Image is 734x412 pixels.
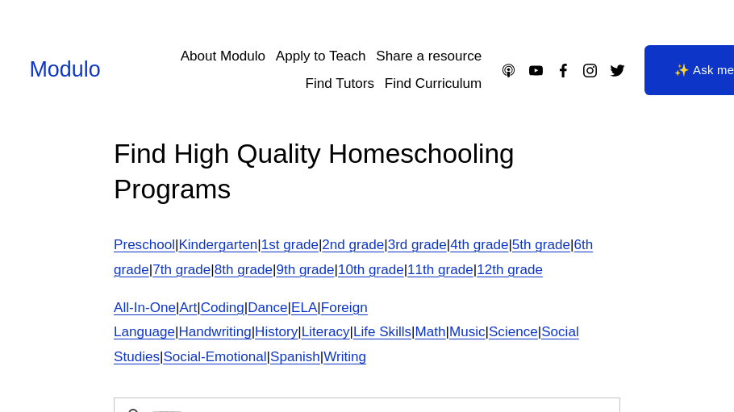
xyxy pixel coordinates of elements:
[609,62,626,79] a: Twitter
[322,237,384,252] a: 2nd grade
[500,62,517,79] a: Apple Podcasts
[302,324,350,339] a: Literacy
[29,57,100,81] a: Modulo
[338,262,404,277] a: 10th grade
[201,300,244,315] a: Coding
[114,300,176,315] a: All-In-One
[114,136,620,207] h2: Find High Quality Homeschooling Programs
[489,324,538,339] a: Science
[179,300,197,315] a: Art
[152,262,211,277] a: 7th grade
[450,237,508,252] a: 4th grade
[163,349,266,364] a: Social-Emotional
[114,296,620,370] p: | | | | | | | | | | | | | | | |
[388,237,447,252] a: 3rd grade
[114,300,368,340] a: Foreign Language
[215,262,273,277] a: 8th grade
[276,43,366,70] a: Apply to Teach
[512,237,570,252] a: 5th grade
[407,262,473,277] a: 11th grade
[270,349,320,364] a: Spanish
[449,324,486,339] a: Music
[353,324,411,339] a: Life Skills
[291,300,317,315] a: ELA
[181,43,265,70] a: About Modulo
[477,262,543,277] a: 12th grade
[114,237,175,252] a: Preschool
[178,324,251,339] a: Handwriting
[178,237,257,252] a: Kindergarten
[276,262,334,277] a: 9th grade
[114,324,579,364] a: Social Studies
[114,233,620,283] p: | | | | | | | | | | | | |
[261,237,319,252] a: 1st grade
[385,70,482,98] a: Find Curriculum
[306,70,374,98] a: Find Tutors
[555,62,572,79] a: Facebook
[323,349,366,364] a: Writing
[582,62,598,79] a: Instagram
[114,237,593,277] a: 6th grade
[528,62,544,79] a: YouTube
[248,300,287,315] a: Dance
[376,43,482,70] a: Share a resource
[415,324,446,339] a: Math
[255,324,298,339] a: History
